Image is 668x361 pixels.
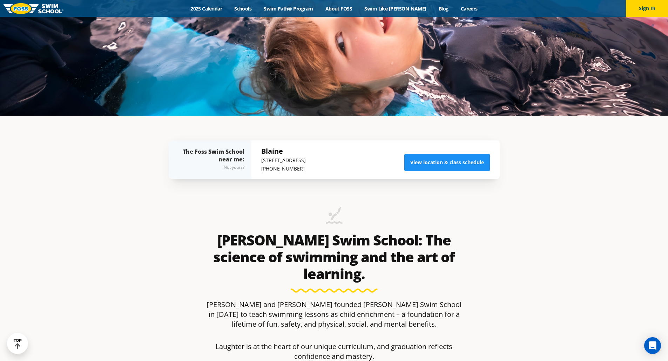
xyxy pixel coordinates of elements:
div: The Foss Swim School near me: [183,148,244,172]
a: Careers [454,5,484,12]
img: FOSS Swim School Logo [4,3,63,14]
a: View location & class schedule [404,154,490,171]
a: Swim Path® Program [258,5,319,12]
a: Swim Like [PERSON_NAME] [358,5,433,12]
p: [PERSON_NAME] and [PERSON_NAME] founded [PERSON_NAME] Swim School in [DATE] to teach swimming les... [204,300,465,329]
a: Schools [228,5,258,12]
div: Not yours? [183,163,244,172]
p: [PHONE_NUMBER] [261,165,306,173]
a: Blog [432,5,454,12]
h5: Blaine [261,146,306,156]
div: Open Intercom Messenger [644,337,661,354]
a: 2025 Calendar [184,5,228,12]
a: About FOSS [319,5,358,12]
p: [STREET_ADDRESS] [261,156,306,165]
div: TOP [14,338,22,349]
img: icon-swimming-diving-2.png [326,207,343,228]
h2: [PERSON_NAME] Swim School: The science of swimming and the art of learning. [204,232,465,282]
